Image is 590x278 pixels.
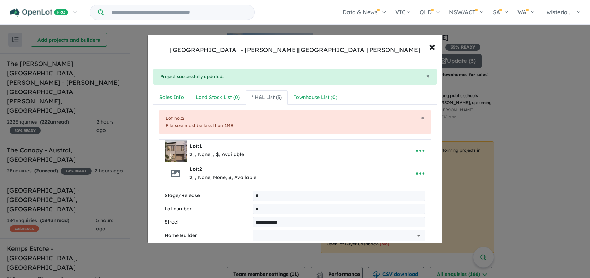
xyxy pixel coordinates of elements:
[189,174,256,182] div: 2, , None, None, $, Available
[426,73,430,79] button: Close
[429,39,435,54] span: ×
[105,5,253,20] input: Try estate name, suburb, builder or developer
[414,231,423,241] button: Open
[189,143,202,149] b: Lot:
[421,113,424,121] span: ×
[421,115,424,121] button: Close
[166,122,424,129] div: File size must be less than 1MB
[199,143,202,149] span: 1
[294,93,337,102] div: Townhouse List ( 0 )
[189,166,202,172] b: Lot:
[170,45,420,54] div: [GEOGRAPHIC_DATA] - [PERSON_NAME][GEOGRAPHIC_DATA][PERSON_NAME]
[10,8,68,17] img: Openlot PRO Logo White
[153,69,437,85] div: Project successfully updated.
[165,205,250,213] label: Lot number
[165,231,250,240] label: Home Builder
[426,72,430,80] span: ×
[165,140,187,162] img: Park%20Avenue%20Estate%20-%20Rouse%20Hill%20-%20Lot%2013___1747107274.jpg
[165,192,250,200] label: Stage/Release
[252,93,282,102] div: * H&L List ( 3 )
[189,151,244,159] div: 2, , None, , $, Available
[166,115,424,122] div: Lot no.: 2
[547,9,572,16] span: wisteria...
[199,166,202,172] span: 2
[196,93,240,102] div: Land Stock List ( 0 )
[165,218,250,226] label: Street
[159,93,184,102] div: Sales Info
